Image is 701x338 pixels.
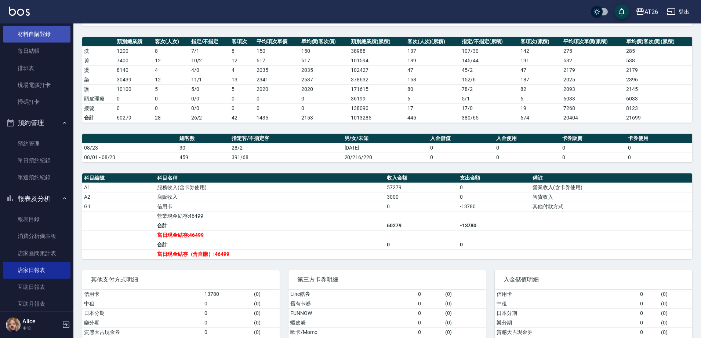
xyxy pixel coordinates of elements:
[299,94,349,103] td: 0
[3,60,70,77] a: 排班表
[3,262,70,279] a: 店家日報表
[519,56,562,65] td: 191
[255,113,299,122] td: 1435
[560,153,626,162] td: 0
[255,37,299,47] th: 平均項次單價
[343,134,429,143] th: 男/女/未知
[349,37,405,47] th: 類別總業績(累積)
[443,318,486,327] td: ( 0 )
[82,299,203,308] td: 中租
[203,318,252,327] td: 0
[299,65,349,75] td: 2035
[230,65,255,75] td: 4
[349,94,405,103] td: 36199
[638,308,660,318] td: 0
[203,308,252,318] td: 0
[288,318,416,327] td: 蝦皮劵
[299,113,349,122] td: 2153
[115,56,153,65] td: 7400
[659,299,692,308] td: ( 0 )
[22,318,60,325] h5: Alice
[638,290,660,299] td: 0
[460,46,519,56] td: 107 / 30
[458,192,531,202] td: 0
[288,290,416,299] td: Line酷券
[406,113,460,122] td: 445
[458,183,531,192] td: 0
[230,75,255,84] td: 13
[82,327,203,337] td: 質感大吉現金券
[299,46,349,56] td: 150
[560,143,626,153] td: 0
[82,65,115,75] td: 燙
[299,84,349,94] td: 2020
[82,153,178,162] td: 08/01 - 08/23
[82,173,155,183] th: 科目編號
[460,113,519,122] td: 380/65
[153,103,189,113] td: 0
[230,37,255,47] th: 客項次
[443,299,486,308] td: ( 0 )
[3,93,70,110] a: 掃碼打卡
[519,46,562,56] td: 142
[3,135,70,152] a: 預約管理
[22,325,60,332] p: 主管
[115,75,153,84] td: 30439
[624,75,692,84] td: 2396
[255,94,299,103] td: 0
[189,113,230,122] td: 26/2
[3,295,70,312] a: 互助月報表
[3,228,70,245] a: 消費分析儀表板
[460,56,519,65] td: 145 / 44
[297,276,477,283] span: 第三方卡券明細
[495,318,638,327] td: 樂分期
[299,56,349,65] td: 617
[230,113,255,122] td: 42
[3,279,70,295] a: 互助日報表
[3,26,70,43] a: 材料自購登錄
[153,56,189,65] td: 12
[178,134,230,143] th: 總客數
[82,202,155,211] td: G1
[82,94,115,103] td: 頭皮理療
[252,318,280,327] td: ( 0 )
[460,37,519,47] th: 指定/不指定(累積)
[519,103,562,113] td: 19
[624,103,692,113] td: 8123
[562,46,625,56] td: 275
[82,56,115,65] td: 剪
[189,94,230,103] td: 0 / 0
[155,240,385,249] td: 合計
[458,173,531,183] th: 支出金額
[288,308,416,318] td: FUNNOW
[82,84,115,94] td: 護
[82,318,203,327] td: 樂分期
[91,276,271,283] span: 其他支付方式明細
[82,113,115,122] td: 合計
[189,65,230,75] td: 4 / 0
[189,75,230,84] td: 11 / 1
[495,290,638,299] td: 信用卡
[416,299,444,308] td: 0
[460,103,519,113] td: 17 / 0
[82,290,203,299] td: 信用卡
[460,84,519,94] td: 78 / 2
[155,221,385,230] td: 合計
[626,153,692,162] td: 0
[230,134,343,143] th: 指定客/不指定客
[531,173,692,183] th: 備註
[115,84,153,94] td: 10100
[299,37,349,47] th: 單均價(客次價)
[230,143,343,153] td: 28/2
[82,143,178,153] td: 08/23
[638,327,660,337] td: 0
[288,299,416,308] td: 舊有卡券
[255,56,299,65] td: 617
[178,143,230,153] td: 30
[230,103,255,113] td: 0
[155,211,385,221] td: 營業現金結存:46499
[3,211,70,228] a: 報表目錄
[428,153,494,162] td: 0
[458,240,531,249] td: 0
[385,240,458,249] td: 0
